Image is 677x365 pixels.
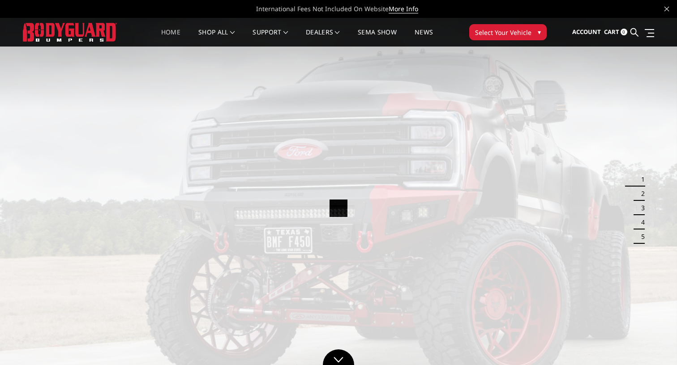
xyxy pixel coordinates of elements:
[604,28,619,36] span: Cart
[621,29,627,35] span: 0
[198,29,235,47] a: shop all
[306,29,340,47] a: Dealers
[389,4,418,13] a: More Info
[415,29,433,47] a: News
[538,27,541,37] span: ▾
[604,20,627,44] a: Cart 0
[161,29,180,47] a: Home
[323,349,354,365] a: Click to Down
[572,20,601,44] a: Account
[636,215,645,229] button: 4 of 5
[23,23,117,41] img: BODYGUARD BUMPERS
[469,24,547,40] button: Select Your Vehicle
[636,187,645,201] button: 2 of 5
[572,28,601,36] span: Account
[475,28,531,37] span: Select Your Vehicle
[636,229,645,244] button: 5 of 5
[636,201,645,216] button: 3 of 5
[358,29,397,47] a: SEMA Show
[253,29,288,47] a: Support
[636,173,645,187] button: 1 of 5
